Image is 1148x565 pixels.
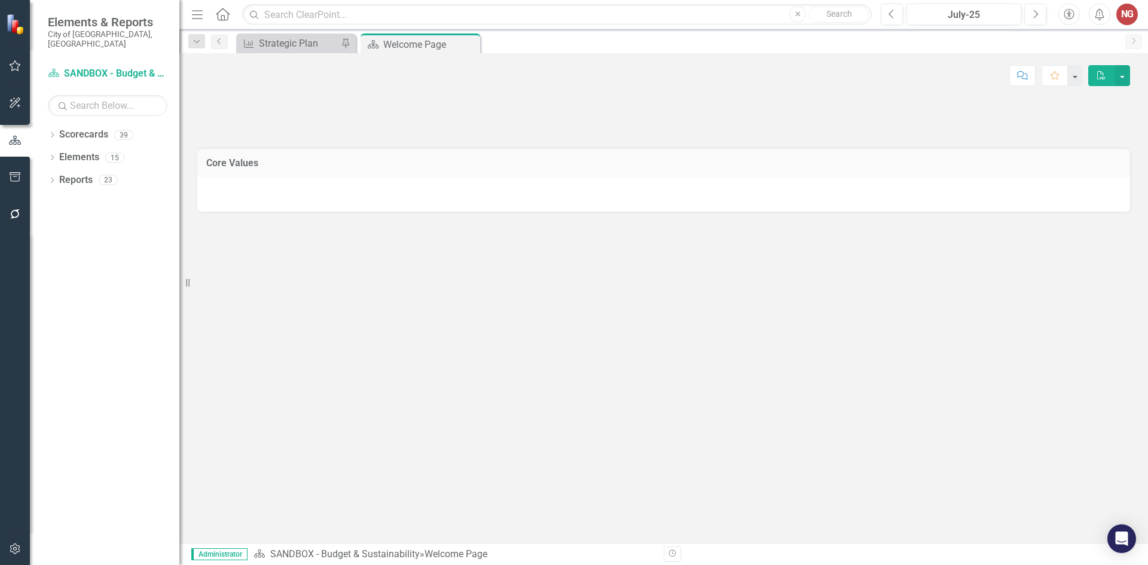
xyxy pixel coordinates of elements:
img: ClearPoint Strategy [6,13,28,35]
button: Search [809,6,869,23]
a: SANDBOX - Budget & Sustainability [270,548,420,560]
div: 15 [105,152,124,163]
span: Search [826,9,852,19]
a: Strategic Plan [239,36,338,51]
h3: Core Values [206,158,1121,169]
a: Elements [59,151,99,164]
button: NG [1116,4,1138,25]
span: Elements & Reports [48,15,167,29]
div: Welcome Page [425,548,487,560]
div: 23 [99,175,118,185]
a: SANDBOX - Budget & Sustainability [48,67,167,81]
a: Scorecards [59,128,108,142]
span: Administrator [191,548,248,560]
a: Reports [59,173,93,187]
small: City of [GEOGRAPHIC_DATA], [GEOGRAPHIC_DATA] [48,29,167,49]
input: Search ClearPoint... [242,4,872,25]
div: Strategic Plan [259,36,338,51]
div: » [254,548,655,561]
input: Search Below... [48,95,167,116]
div: Open Intercom Messenger [1107,524,1136,553]
div: Welcome Page [383,37,477,52]
button: July-25 [906,4,1021,25]
div: July-25 [911,8,1017,22]
div: 39 [114,130,133,140]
